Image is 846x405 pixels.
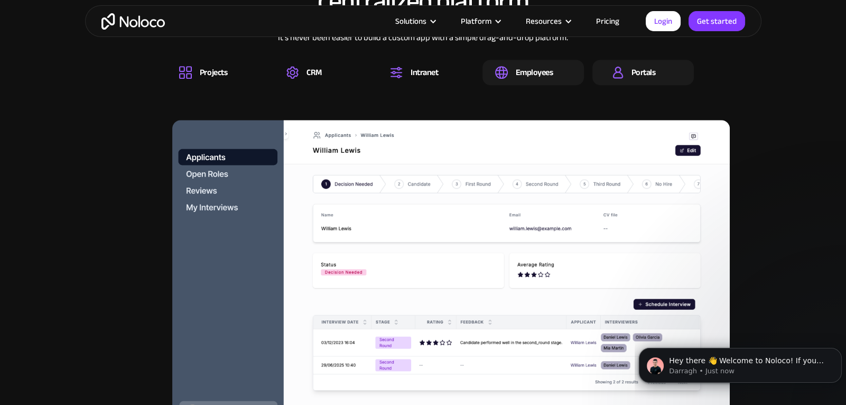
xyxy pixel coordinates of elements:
div: Resources [526,14,562,28]
div: Projects [200,67,227,78]
a: Pricing [583,14,633,28]
a: Login [646,11,681,31]
div: Resources [513,14,583,28]
div: Solutions [395,14,426,28]
div: Solutions [382,14,448,28]
div: CRM [306,67,322,78]
a: Get started [689,11,745,31]
div: Platform [448,14,513,28]
div: Employees [516,67,553,78]
div: Intranet [411,67,438,78]
iframe: Intercom notifications message [635,326,846,400]
div: Portals [631,67,656,78]
a: home [101,13,165,30]
div: Platform [461,14,491,28]
div: It’s never been easier to build a custom app with a simple drag-and-drop platform. [153,31,694,60]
